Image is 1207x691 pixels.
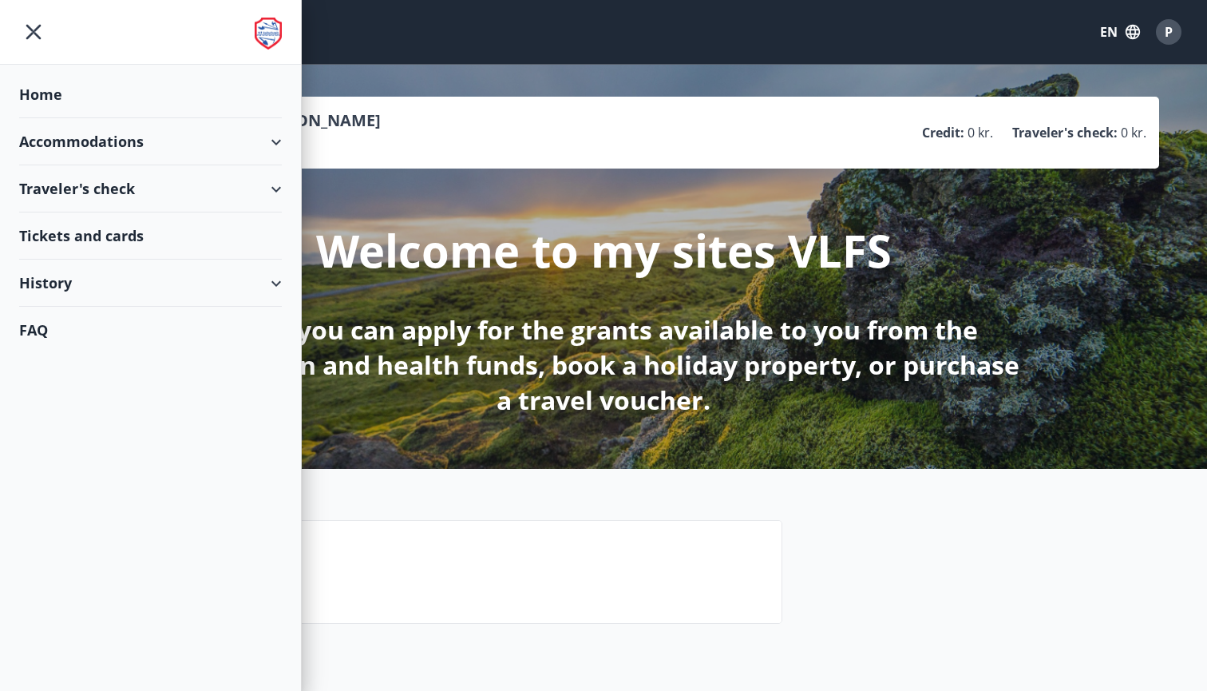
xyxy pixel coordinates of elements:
p: Here you can apply for the grants available to you from the education and health funds, book a ho... [182,312,1025,418]
p: FAQ [165,561,769,588]
span: P [1165,23,1173,41]
div: Traveler's check [19,165,282,212]
div: Home [19,71,282,118]
span: 0 kr. [1121,124,1146,141]
div: History [19,260,282,307]
div: Accommodations [19,118,282,165]
div: FAQ [19,307,282,353]
button: menu [19,18,48,46]
p: Traveler's check : [1012,124,1118,141]
button: P [1150,13,1188,51]
button: EN [1094,18,1146,46]
p: Credit : [922,124,964,141]
span: 0 kr. [968,124,993,141]
div: Tickets and cards [19,212,282,260]
p: Welcome to my sites VLFS [316,220,892,280]
img: union_logo [255,18,282,50]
